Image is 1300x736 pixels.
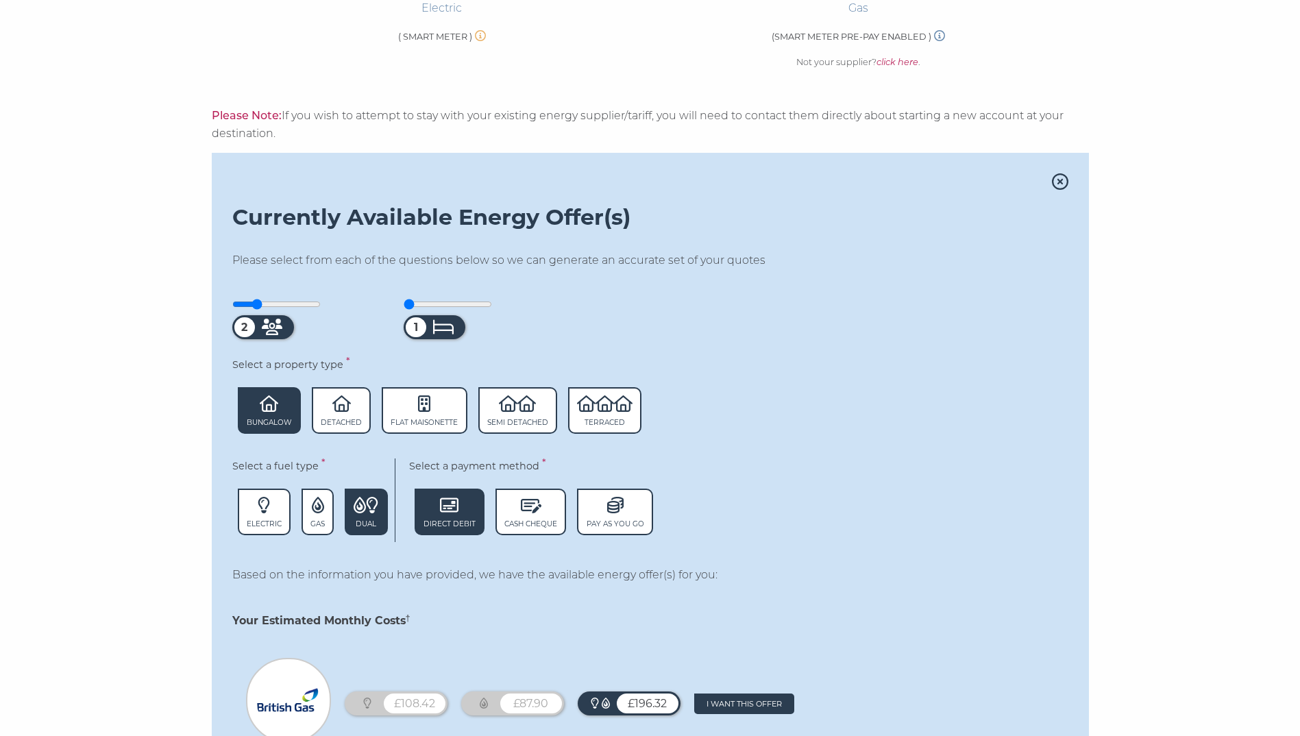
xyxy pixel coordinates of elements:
span: Terraced [568,387,641,434]
span: Terraced [585,418,625,427]
span: I want this offer [707,699,782,709]
span: Select a payment method [409,460,539,472]
strong: 2 [241,321,247,334]
span: Pay As You Go [577,489,652,535]
span: Detached [321,418,362,427]
span: (SMART METER PRE-PAY ENABLED ) [772,32,931,42]
div: £196.32 [617,694,678,713]
span: Flat Maisonette [391,418,458,427]
img: British%20Gas.png [257,669,319,731]
span: Detached [312,387,371,434]
span: Electric [247,519,282,528]
p: If you wish to attempt to stay with your existing energy supplier/tariff, you will need to contac... [212,107,1089,143]
span: ( SMART METER ) [398,32,472,42]
p: Please select from each of the questions below so we can generate an accurate set of your quotes [232,252,1068,269]
span: Please Note: [212,109,282,122]
span: Gas [310,519,325,528]
strong: Your Estimated Monthly Costs [232,614,410,627]
span: Dual [345,489,387,535]
span: Bungalow [238,387,301,434]
span: Cash Cheque [504,519,557,528]
span: Flat Maisonette [382,387,467,434]
h4: Currently Available Energy Offer(s) [232,204,1068,231]
span: Gas [302,489,334,535]
p: Not your supplier? . [796,56,920,70]
span: Select a fuel type [232,460,319,472]
p: Based on the information you have provided, we have the available energy offer(s) for you: [232,566,1068,584]
sup: † [406,613,410,623]
span: Semi Detached [478,387,557,434]
span: Direct Debit [424,519,476,528]
span: Semi Detached [487,418,548,427]
a: click here [876,57,918,67]
span: Pay As You Go [587,519,644,528]
div: £87.90 [500,694,562,713]
span: Bungalow [247,418,292,427]
div: £108.42 [384,694,445,713]
strong: 1 [414,321,418,334]
span: Electric [238,489,291,535]
span: Dual [356,519,376,528]
span: Cash Cheque [495,489,566,535]
a: I want this offer [694,694,794,714]
span: Select a property type [232,358,343,371]
span: Direct Debit [415,489,485,535]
